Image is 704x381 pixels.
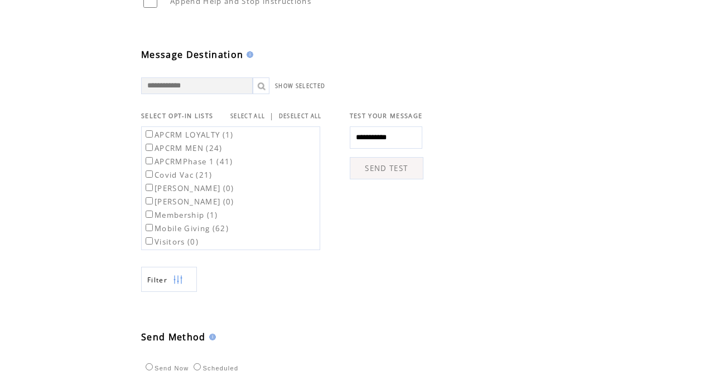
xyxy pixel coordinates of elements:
[143,210,218,220] label: Membership (1)
[141,48,243,61] span: Message Destination
[146,197,153,204] input: [PERSON_NAME] (0)
[147,275,167,285] span: Show filters
[141,267,197,292] a: Filter
[143,365,189,372] label: Send Now
[350,112,423,120] span: TEST YOUR MESSAGE
[146,363,153,370] input: Send Now
[230,113,265,120] a: SELECT ALL
[146,130,153,138] input: APCRM LOYALTY (1)
[146,184,153,191] input: [PERSON_NAME] (0)
[143,223,229,233] label: Mobile Giving (62)
[143,157,233,167] label: APCRMPhase 1 (41)
[146,157,153,164] input: APCRMPhase 1 (41)
[146,170,153,178] input: Covid Vac (21)
[275,82,325,90] a: SHOW SELECTED
[143,143,223,153] label: APCRM MEN (24)
[146,211,153,218] input: Membership (1)
[146,224,153,231] input: Mobile Giving (62)
[141,112,213,120] span: SELECT OPT-IN LISTS
[146,144,153,151] input: APCRM MEN (24)
[173,267,183,292] img: filters.png
[243,51,253,58] img: help.gif
[191,365,238,372] label: Scheduled
[279,113,322,120] a: DESELECT ALL
[143,130,234,140] label: APCRM LOYALTY (1)
[206,334,216,340] img: help.gif
[269,111,274,121] span: |
[350,157,423,179] a: SEND TEST
[194,363,201,370] input: Scheduled
[143,170,213,180] label: Covid Vac (21)
[143,197,234,207] label: [PERSON_NAME] (0)
[143,183,234,193] label: [PERSON_NAME] (0)
[146,237,153,245] input: Visitors (0)
[141,331,206,343] span: Send Method
[143,237,199,247] label: Visitors (0)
